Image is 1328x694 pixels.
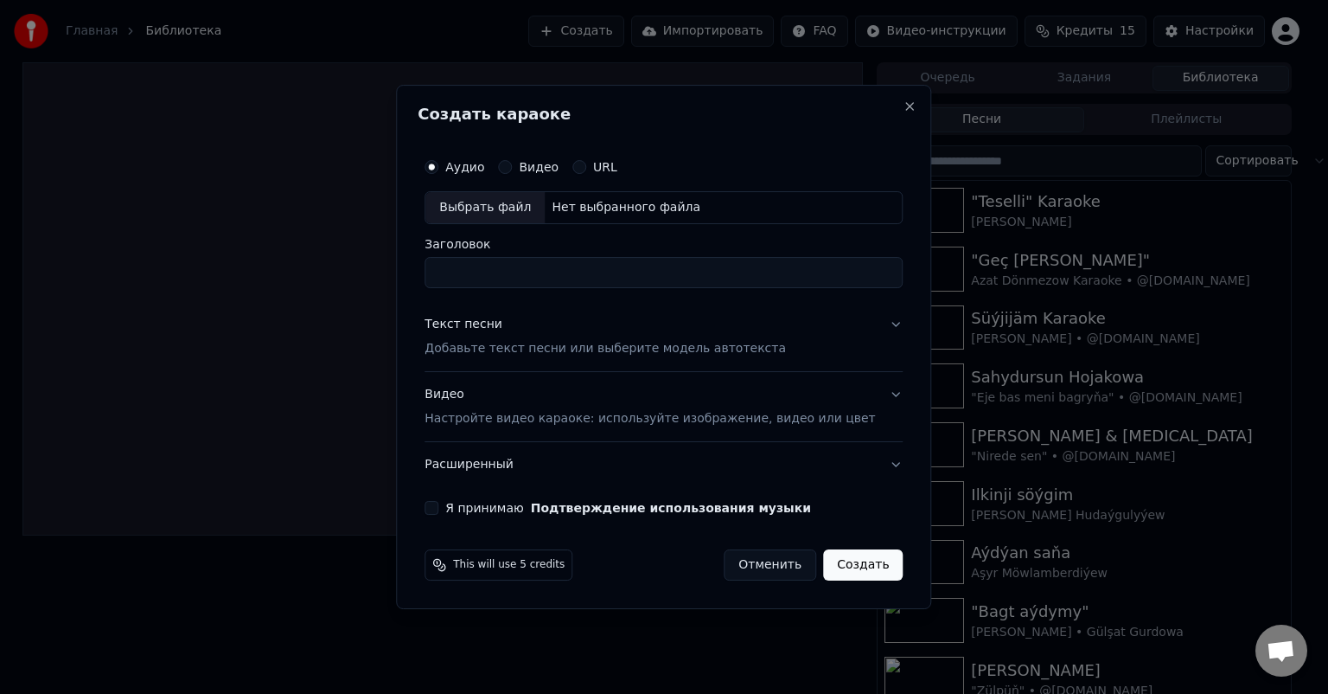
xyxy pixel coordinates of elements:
[425,302,903,371] button: Текст песниДобавьте текст песни или выберите модель автотекста
[425,238,903,250] label: Заголовок
[418,106,910,122] h2: Создать караоке
[425,442,903,487] button: Расширенный
[531,502,811,514] button: Я принимаю
[425,410,875,427] p: Настройте видео караоке: используйте изображение, видео или цвет
[545,199,707,216] div: Нет выбранного файла
[425,316,502,333] div: Текст песни
[425,340,786,357] p: Добавьте текст песни или выберите модель автотекста
[425,386,875,427] div: Видео
[724,549,816,581] button: Отменить
[453,558,565,572] span: This will use 5 credits
[445,502,811,514] label: Я принимаю
[425,192,545,223] div: Выбрать файл
[425,372,903,441] button: ВидеоНастройте видео караоке: используйте изображение, видео или цвет
[823,549,903,581] button: Создать
[519,161,559,173] label: Видео
[593,161,617,173] label: URL
[445,161,484,173] label: Аудио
